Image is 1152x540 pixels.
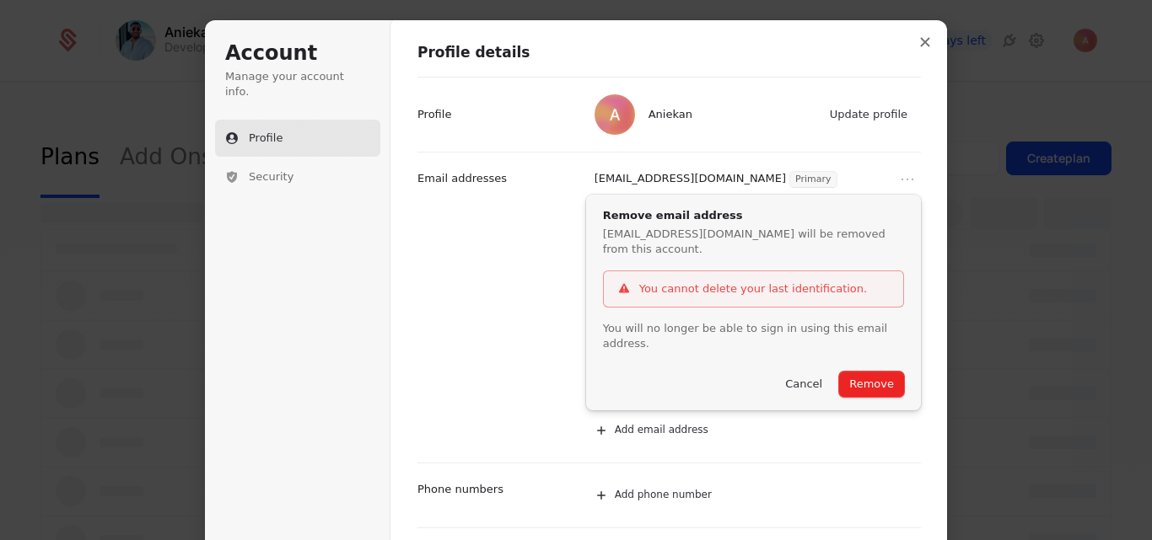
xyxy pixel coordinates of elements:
button: Close modal [910,27,940,57]
p: [EMAIL_ADDRESS][DOMAIN_NAME] [595,171,786,188]
span: Security [249,169,293,184]
p: You will no longer be able to sign in using this email address. [603,321,904,351]
span: Add phone number [615,489,712,502]
p: Profile [417,107,451,122]
button: Security [215,158,380,195]
span: Aniekan [649,107,692,122]
button: Remove [839,372,904,397]
h1: Remove email address [603,208,904,223]
span: Primary [790,172,837,187]
button: Open menu [897,169,918,190]
img: Aniekan [595,94,635,135]
p: You cannot delete your last identification. [639,281,868,297]
h1: Account [225,40,370,67]
button: Add email address [586,412,939,449]
p: [EMAIL_ADDRESS][DOMAIN_NAME] will be removed from this account. [603,227,904,257]
p: Phone numbers [417,482,503,497]
button: Update profile [821,102,918,127]
button: Cancel [775,372,832,397]
button: Profile [215,120,380,157]
p: Manage your account info. [225,69,370,99]
h1: Profile details [417,43,921,63]
span: Profile [249,131,283,146]
span: Add email address [615,424,708,437]
p: Email addresses [417,171,507,186]
button: Add phone number [586,477,939,514]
